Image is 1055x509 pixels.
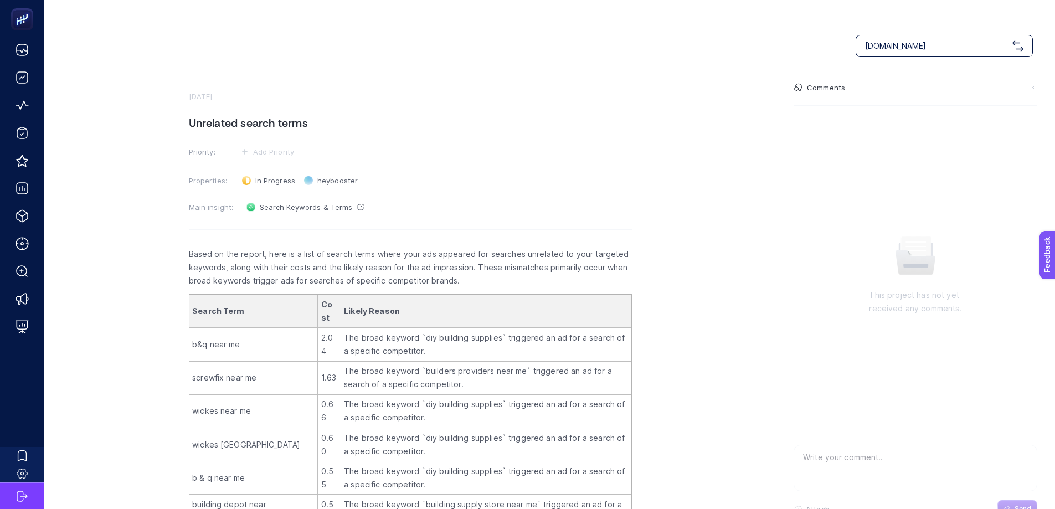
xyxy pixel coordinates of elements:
[344,398,628,424] span: The broad keyword `diy building supplies` triggered an ad for a search of a specific competitor.
[192,305,315,318] span: Search Term
[189,248,632,287] p: Based on the report, here is a list of search terms where your ads appeared for searches unrelate...
[344,364,628,391] span: The broad keyword `builders providers near me` triggered an ad for a search of a specific competi...
[344,305,628,318] span: Likely Reason
[260,203,353,212] span: Search Keywords & Terms
[192,438,315,451] span: wickes [GEOGRAPHIC_DATA]
[189,176,235,185] h3: Properties:
[192,338,315,351] span: b&q near me
[321,298,337,325] span: Cost
[344,331,628,358] span: The broad keyword `diy building supplies` triggered an ad for a search of a specific competitor.
[321,398,337,424] span: 0.66
[238,145,298,158] button: Add Priority
[321,331,337,358] span: 2.04
[865,40,1008,52] span: [DOMAIN_NAME]
[344,465,628,491] span: The broad keyword `diy building supplies` triggered an ad for a search of a specific competitor.
[321,465,337,491] span: 0.55
[317,176,358,185] span: heybooster
[189,203,235,212] h3: Main insight:
[321,431,337,458] span: 0.60
[7,3,42,12] span: Feedback
[321,371,337,384] span: 1.63
[192,371,315,384] span: screwfix near me
[189,147,235,156] h3: Priority:
[807,83,845,92] h4: Comments
[189,92,213,101] time: [DATE]
[192,471,315,485] span: b & q near me
[253,147,295,156] span: Add Priority
[255,176,295,185] span: In Progress
[242,198,368,216] a: Search Keywords & Terms
[192,404,315,418] span: wickes near me
[1012,40,1023,52] img: svg%3e
[344,431,628,458] span: The broad keyword `diy building supplies` triggered an ad for a search of a specific competitor.
[869,289,961,315] p: This project has not yet received any comments.
[189,114,632,132] h1: Unrelated search terms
